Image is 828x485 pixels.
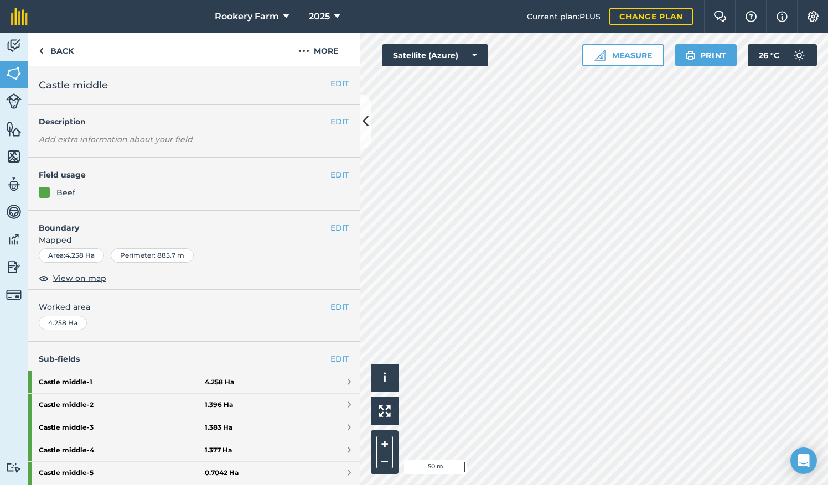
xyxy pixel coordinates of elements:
strong: Castle middle - 1 [39,371,205,393]
strong: 4.258 Ha [205,378,234,387]
a: Change plan [609,8,693,25]
img: A cog icon [806,11,820,22]
div: Beef [56,186,75,199]
img: svg+xml;base64,PD94bWwgdmVyc2lvbj0iMS4wIiBlbmNvZGluZz0idXRmLTgiPz4KPCEtLSBHZW5lcmF0b3I6IEFkb2JlIE... [6,287,22,303]
img: svg+xml;base64,PHN2ZyB4bWxucz0iaHR0cDovL3d3dy53My5vcmcvMjAwMC9zdmciIHdpZHRoPSIxNyIgaGVpZ2h0PSIxNy... [777,10,788,23]
a: Castle middle-31.383 Ha [28,416,360,439]
span: 2025 [309,10,330,23]
span: i [383,371,386,384]
a: Castle middle-50.7042 Ha [28,462,360,484]
div: 4.258 Ha [39,316,87,330]
h4: Description [39,116,349,128]
img: svg+xml;base64,PD94bWwgdmVyc2lvbj0iMS4wIiBlbmNvZGluZz0idXRmLTgiPz4KPCEtLSBHZW5lcmF0b3I6IEFkb2JlIE... [6,204,22,220]
img: Four arrows, one pointing top left, one top right, one bottom right and the last bottom left [379,405,391,417]
h4: Field usage [39,169,330,181]
a: EDIT [330,353,349,365]
strong: Castle middle - 3 [39,416,205,439]
strong: 0.7042 Ha [205,468,239,477]
strong: 1.383 Ha [205,423,232,432]
button: EDIT [330,116,349,128]
button: – [376,452,393,468]
img: svg+xml;base64,PHN2ZyB4bWxucz0iaHR0cDovL3d3dy53My5vcmcvMjAwMC9zdmciIHdpZHRoPSI1NiIgaGVpZ2h0PSI2MC... [6,148,22,165]
div: Open Intercom Messenger [790,447,817,474]
em: Add extra information about your field [39,134,193,144]
span: Worked area [39,301,349,313]
img: svg+xml;base64,PHN2ZyB4bWxucz0iaHR0cDovL3d3dy53My5vcmcvMjAwMC9zdmciIHdpZHRoPSI1NiIgaGVpZ2h0PSI2MC... [6,65,22,82]
img: Two speech bubbles overlapping with the left bubble in the forefront [713,11,727,22]
button: EDIT [330,301,349,313]
strong: Castle middle - 4 [39,439,205,461]
img: svg+xml;base64,PHN2ZyB4bWxucz0iaHR0cDovL3d3dy53My5vcmcvMjAwMC9zdmciIHdpZHRoPSI1NiIgaGVpZ2h0PSI2MC... [6,121,22,137]
img: svg+xml;base64,PD94bWwgdmVyc2lvbj0iMS4wIiBlbmNvZGluZz0idXRmLTgiPz4KPCEtLSBHZW5lcmF0b3I6IEFkb2JlIE... [6,93,22,109]
button: View on map [39,272,106,285]
button: Print [675,44,737,66]
img: svg+xml;base64,PHN2ZyB4bWxucz0iaHR0cDovL3d3dy53My5vcmcvMjAwMC9zdmciIHdpZHRoPSIyMCIgaGVpZ2h0PSIyNC... [298,44,309,58]
button: Satellite (Azure) [382,44,488,66]
span: View on map [53,272,106,284]
button: EDIT [330,77,349,90]
strong: Castle middle - 5 [39,462,205,484]
button: More [277,33,360,66]
img: Ruler icon [594,50,606,61]
img: fieldmargin Logo [11,8,28,25]
img: svg+xml;base64,PD94bWwgdmVyc2lvbj0iMS4wIiBlbmNvZGluZz0idXRmLTgiPz4KPCEtLSBHZW5lcmF0b3I6IEFkb2JlIE... [6,259,22,275]
a: Castle middle-14.258 Ha [28,371,360,393]
a: Castle middle-41.377 Ha [28,439,360,461]
img: A question mark icon [744,11,758,22]
a: Back [28,33,85,66]
span: Current plan : PLUS [527,11,601,23]
strong: 1.377 Ha [205,446,232,455]
strong: Castle middle - 2 [39,394,205,416]
button: + [376,436,393,452]
span: Mapped [28,234,360,246]
img: svg+xml;base64,PD94bWwgdmVyc2lvbj0iMS4wIiBlbmNvZGluZz0idXRmLTgiPz4KPCEtLSBHZW5lcmF0b3I6IEFkb2JlIE... [6,462,22,473]
img: svg+xml;base64,PD94bWwgdmVyc2lvbj0iMS4wIiBlbmNvZGluZz0idXRmLTgiPz4KPCEtLSBHZW5lcmF0b3I6IEFkb2JlIE... [6,38,22,54]
a: Castle middle-21.396 Ha [28,394,360,416]
button: i [371,364,399,392]
h4: Boundary [28,211,330,234]
button: 26 °C [748,44,817,66]
img: svg+xml;base64,PD94bWwgdmVyc2lvbj0iMS4wIiBlbmNvZGluZz0idXRmLTgiPz4KPCEtLSBHZW5lcmF0b3I6IEFkb2JlIE... [6,231,22,248]
button: Measure [582,44,664,66]
span: Castle middle [39,77,108,93]
span: 26 ° C [759,44,779,66]
button: EDIT [330,169,349,181]
span: Rookery Farm [215,10,279,23]
h4: Sub-fields [28,353,360,365]
img: svg+xml;base64,PHN2ZyB4bWxucz0iaHR0cDovL3d3dy53My5vcmcvMjAwMC9zdmciIHdpZHRoPSIxOCIgaGVpZ2h0PSIyNC... [39,272,49,285]
img: svg+xml;base64,PHN2ZyB4bWxucz0iaHR0cDovL3d3dy53My5vcmcvMjAwMC9zdmciIHdpZHRoPSI5IiBoZWlnaHQ9IjI0Ii... [39,44,44,58]
img: svg+xml;base64,PD94bWwgdmVyc2lvbj0iMS4wIiBlbmNvZGluZz0idXRmLTgiPz4KPCEtLSBHZW5lcmF0b3I6IEFkb2JlIE... [788,44,810,66]
button: EDIT [330,222,349,234]
img: svg+xml;base64,PD94bWwgdmVyc2lvbj0iMS4wIiBlbmNvZGluZz0idXRmLTgiPz4KPCEtLSBHZW5lcmF0b3I6IEFkb2JlIE... [6,176,22,192]
div: Area : 4.258 Ha [39,248,104,263]
img: svg+xml;base64,PHN2ZyB4bWxucz0iaHR0cDovL3d3dy53My5vcmcvMjAwMC9zdmciIHdpZHRoPSIxOSIgaGVpZ2h0PSIyNC... [685,49,696,62]
div: Perimeter : 885.7 m [111,248,194,263]
strong: 1.396 Ha [205,400,233,409]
